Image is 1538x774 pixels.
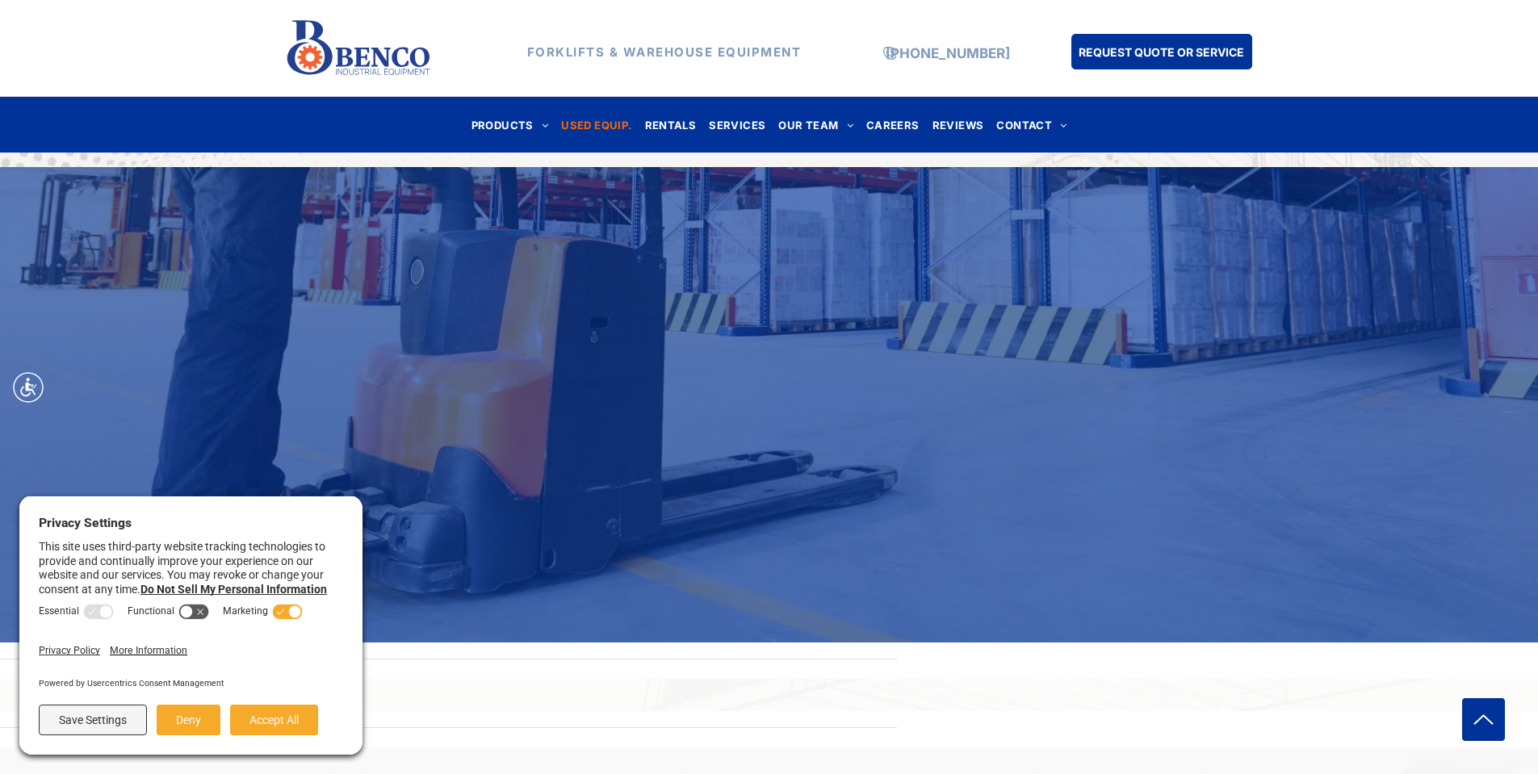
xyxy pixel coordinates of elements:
[860,114,926,136] a: CAREERS
[1079,37,1244,67] span: REQUEST QUOTE OR SERVICE
[702,114,772,136] a: SERVICES
[527,44,802,60] strong: FORKLIFTS & WAREHOUSE EQUIPMENT
[1071,34,1252,69] a: REQUEST QUOTE OR SERVICE
[555,114,638,136] a: USED EQUIP.
[886,45,1010,61] a: [PHONE_NUMBER]
[465,114,555,136] a: PRODUCTS
[926,114,991,136] a: REVIEWS
[639,114,703,136] a: RENTALS
[990,114,1073,136] a: CONTACT
[772,114,860,136] a: OUR TEAM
